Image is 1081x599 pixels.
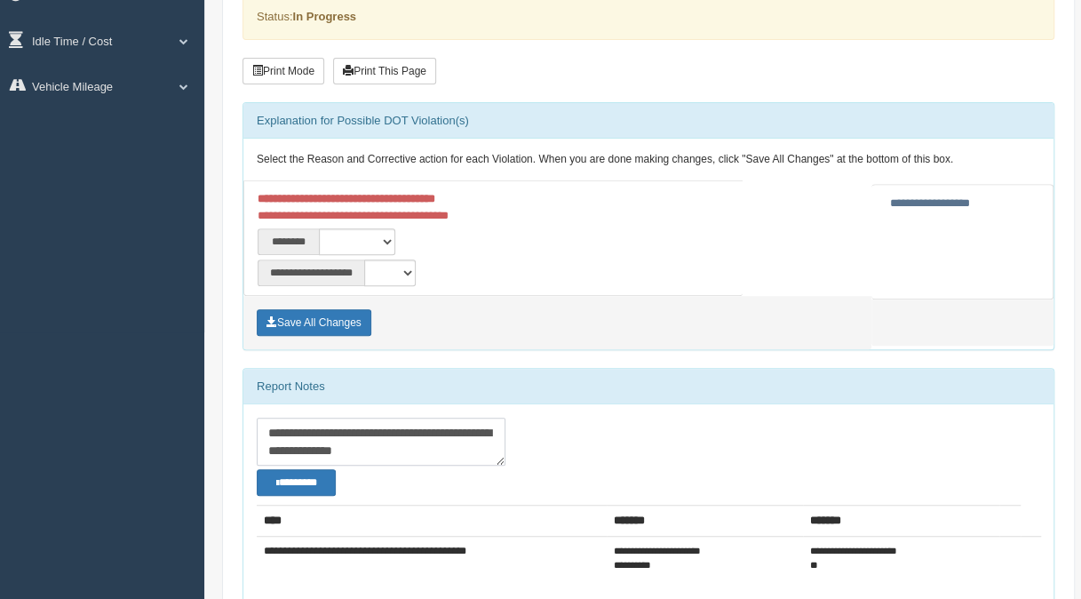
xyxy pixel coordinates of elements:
button: Save [257,309,371,336]
div: Select the Reason and Corrective action for each Violation. When you are done making changes, cli... [243,139,1053,181]
div: Report Notes [243,369,1053,404]
button: Change Filter Options [257,469,336,495]
button: Print This Page [333,58,436,84]
strong: In Progress [292,10,356,23]
button: Print Mode [242,58,324,84]
div: Explanation for Possible DOT Violation(s) [243,103,1053,139]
